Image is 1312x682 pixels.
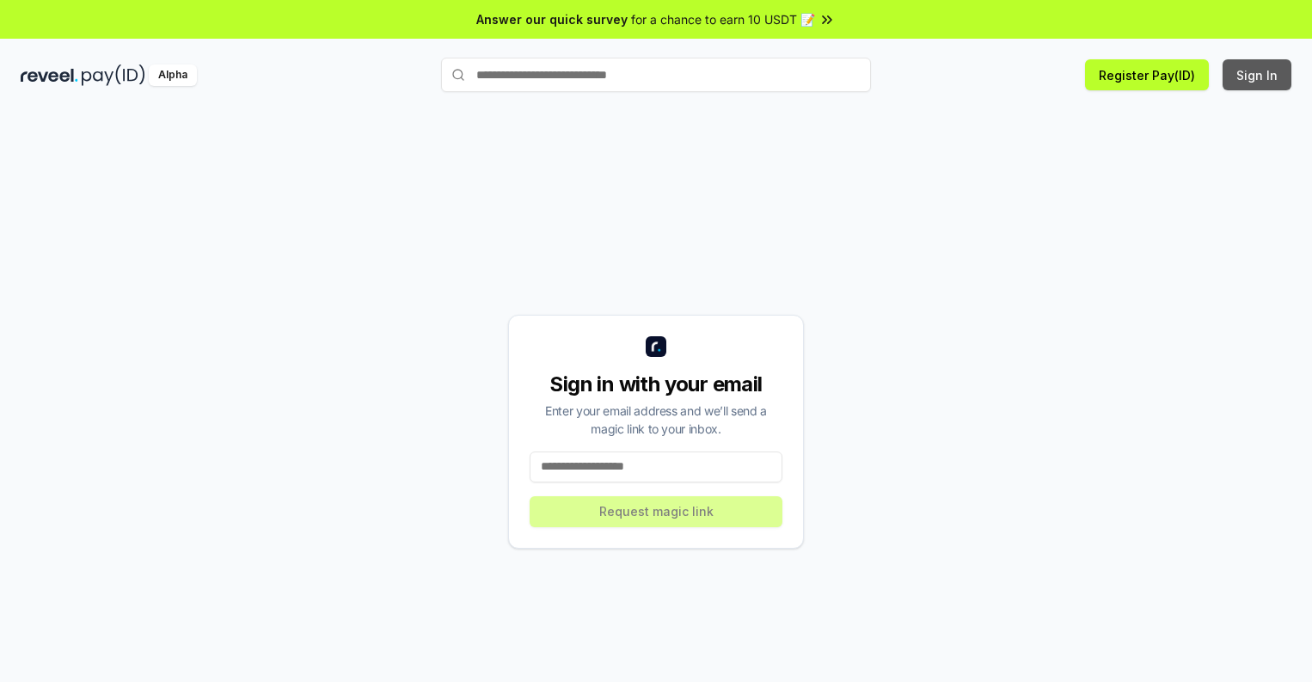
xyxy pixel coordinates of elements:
[646,336,666,357] img: logo_small
[21,65,78,86] img: reveel_dark
[1223,59,1291,90] button: Sign In
[631,10,815,28] span: for a chance to earn 10 USDT 📝
[1085,59,1209,90] button: Register Pay(ID)
[149,65,197,86] div: Alpha
[476,10,628,28] span: Answer our quick survey
[530,402,782,438] div: Enter your email address and we’ll send a magic link to your inbox.
[82,65,145,86] img: pay_id
[530,371,782,398] div: Sign in with your email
